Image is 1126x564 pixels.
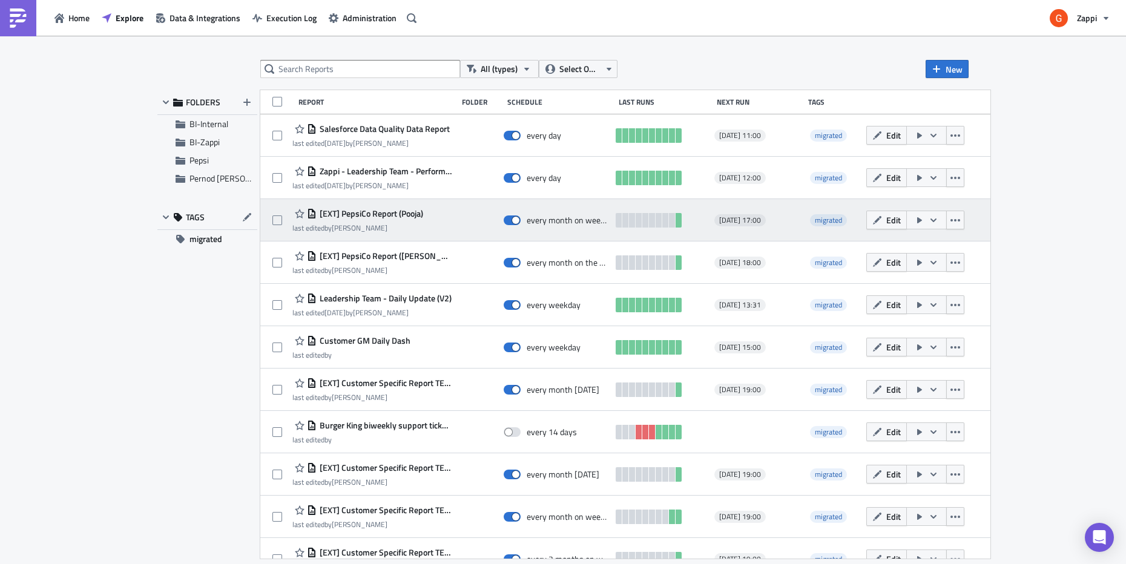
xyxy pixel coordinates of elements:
[462,97,501,107] div: Folder
[292,223,423,232] div: last edited by [PERSON_NAME]
[866,507,907,526] button: Edit
[886,510,901,523] span: Edit
[527,469,599,480] div: every month on Tuesday
[719,470,761,479] span: [DATE] 19:00
[719,554,761,564] span: [DATE] 19:00
[292,393,452,402] div: last edited by [PERSON_NAME]
[116,11,143,24] span: Explore
[810,341,847,353] span: migrated
[815,130,842,141] span: migrated
[8,8,28,28] img: PushMetrics
[866,253,907,272] button: Edit
[246,8,323,27] button: Execution Log
[527,215,610,226] div: every month on weekdays
[719,215,761,225] span: [DATE] 17:00
[323,8,403,27] a: Administration
[810,172,847,184] span: migrated
[317,251,452,261] span: [EXT] PepsiCo Report (Caitlin)
[317,335,410,346] span: Customer GM Daily Dash
[815,257,842,268] span: migrated
[317,505,452,516] span: [EXT] Customer Specific Report TEMPLATE (Reckitt Benckiser)
[292,181,452,190] div: last edited by [PERSON_NAME]
[810,299,847,311] span: migrated
[810,384,847,396] span: migrated
[324,307,346,318] time: 2025-08-07T11:51:47Z
[189,154,209,166] span: Pepsi
[317,547,452,558] span: [EXT] Customer Specific Report TEMPLATE (Col-Pal)
[186,97,220,108] span: FOLDERS
[189,230,222,248] span: migrated
[946,63,963,76] span: New
[866,168,907,187] button: Edit
[317,208,423,219] span: [EXT] PepsiCo Report (Pooja)
[815,468,842,480] span: migrated
[719,300,761,310] span: [DATE] 13:31
[719,385,761,395] span: [DATE] 19:00
[815,299,842,310] span: migrated
[886,171,901,184] span: Edit
[527,384,599,395] div: every month on Tuesday
[810,426,847,438] span: migrated
[815,341,842,353] span: migrated
[186,212,205,223] span: TAGS
[886,341,901,353] span: Edit
[292,350,410,359] div: last edited by
[810,511,847,523] span: migrated
[886,214,901,226] span: Edit
[317,420,452,431] span: Burger King biweekly support tickets report
[815,384,842,395] span: migrated
[292,477,452,487] div: last edited by [PERSON_NAME]
[1042,5,1117,31] button: Zappi
[317,293,452,304] span: Leadership Team - Daily Update (V2)
[815,511,842,522] span: migrated
[810,214,847,226] span: migrated
[343,11,397,24] span: Administration
[317,378,452,389] span: [EXT] Customer Specific Report TEMPLATE (Mars MWC - Agile Innovation)
[1085,523,1114,552] div: Open Intercom Messenger
[719,343,761,352] span: [DATE] 15:00
[886,468,901,480] span: Edit
[460,60,539,78] button: All (types)
[292,308,452,317] div: last edited by [PERSON_NAME]
[866,295,907,314] button: Edit
[815,172,842,183] span: migrated
[96,8,150,27] button: Explore
[619,97,711,107] div: Last Runs
[866,380,907,399] button: Edit
[815,214,842,226] span: migrated
[298,97,456,107] div: Report
[559,62,600,76] span: Select Owner
[539,60,617,78] button: Select Owner
[317,462,452,473] span: [EXT] Customer Specific Report TEMPLATE (Mars Petcare US)
[810,257,847,269] span: migrated
[189,117,228,130] span: BI-Internal
[886,425,901,438] span: Edit
[292,435,452,444] div: last edited by
[926,60,969,78] button: New
[266,11,317,24] span: Execution Log
[481,62,518,76] span: All (types)
[866,126,907,145] button: Edit
[886,298,901,311] span: Edit
[527,342,581,353] div: every weekday
[527,172,561,183] div: every day
[527,427,577,438] div: every 14 days
[1077,11,1097,24] span: Zappi
[260,60,460,78] input: Search Reports
[719,131,761,140] span: [DATE] 11:00
[292,139,450,148] div: last edited by [PERSON_NAME]
[157,230,257,248] button: migrated
[886,129,901,142] span: Edit
[866,211,907,229] button: Edit
[719,512,761,522] span: [DATE] 19:00
[810,468,847,480] span: migrated
[507,97,613,107] div: Schedule
[810,130,847,142] span: migrated
[527,257,610,268] div: every month on the 1st
[866,338,907,356] button: Edit
[150,8,246,27] button: Data & Integrations
[866,465,907,484] button: Edit
[866,422,907,441] button: Edit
